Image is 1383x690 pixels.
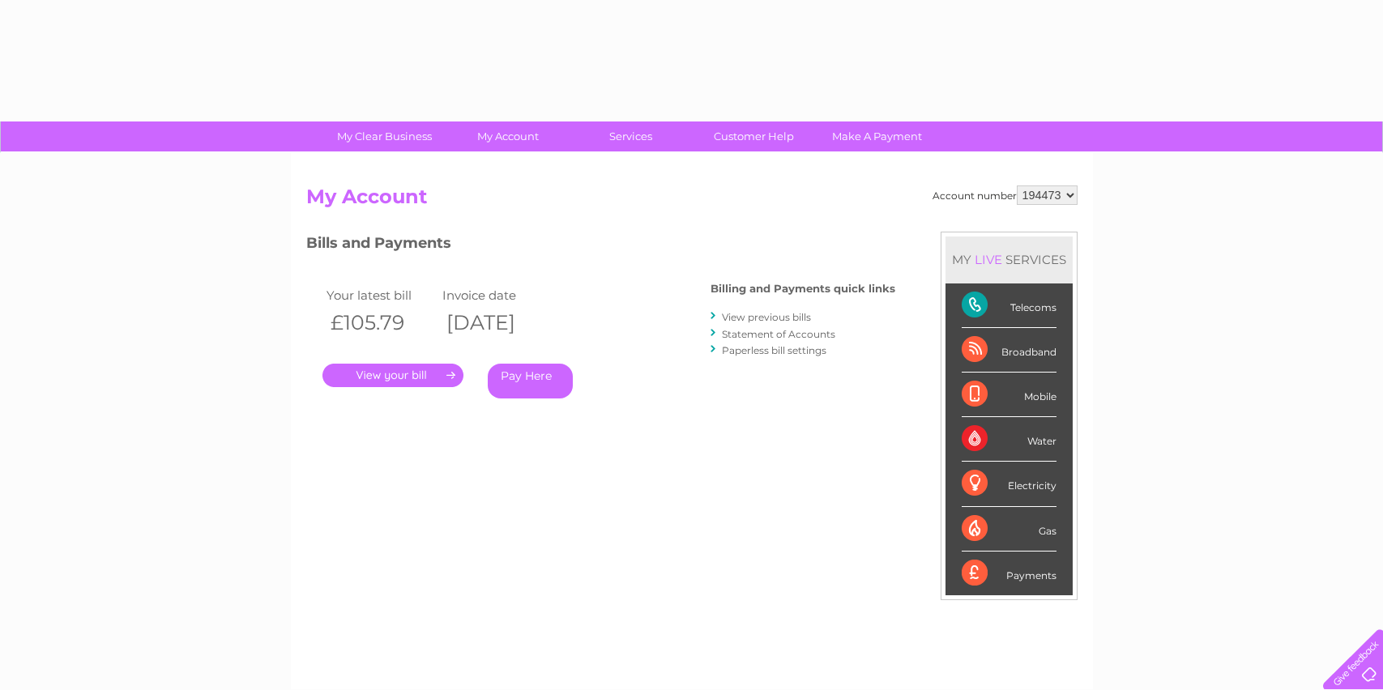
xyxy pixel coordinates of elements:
[438,306,555,339] th: [DATE]
[962,417,1056,462] div: Water
[962,373,1056,417] div: Mobile
[962,328,1056,373] div: Broadband
[962,552,1056,595] div: Payments
[322,284,439,306] td: Your latest bill
[722,328,835,340] a: Statement of Accounts
[962,462,1056,506] div: Electricity
[306,185,1078,216] h2: My Account
[438,284,555,306] td: Invoice date
[722,344,826,356] a: Paperless bill settings
[564,121,698,151] a: Services
[322,306,439,339] th: £105.79
[962,283,1056,328] div: Telecoms
[971,252,1005,267] div: LIVE
[306,232,895,260] h3: Bills and Payments
[711,283,895,295] h4: Billing and Payments quick links
[945,236,1073,283] div: MY SERVICES
[441,121,574,151] a: My Account
[810,121,944,151] a: Make A Payment
[322,364,463,387] a: .
[962,507,1056,552] div: Gas
[722,311,811,323] a: View previous bills
[687,121,821,151] a: Customer Help
[933,185,1078,205] div: Account number
[488,364,573,398] a: Pay Here
[318,121,451,151] a: My Clear Business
